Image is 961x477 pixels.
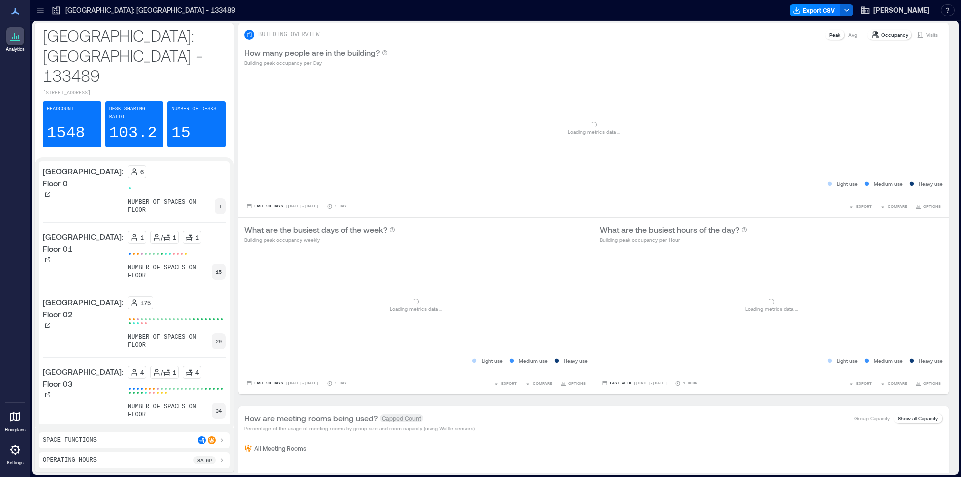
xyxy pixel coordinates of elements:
[568,128,620,136] p: Loading metrics data ...
[161,233,163,241] p: /
[43,436,97,444] p: Space Functions
[140,168,144,176] p: 6
[568,380,586,386] span: OPTIONS
[600,378,669,388] button: Last Week |[DATE]-[DATE]
[216,268,222,276] p: 15
[846,378,874,388] button: EXPORT
[6,46,25,52] p: Analytics
[919,180,943,188] p: Heavy use
[140,233,144,241] p: 1
[43,456,97,464] p: Operating Hours
[533,380,552,386] span: COMPARE
[837,357,858,365] p: Light use
[173,233,176,241] p: 1
[140,368,144,376] p: 4
[171,105,216,113] p: Number of Desks
[244,224,387,236] p: What are the busiest days of the week?
[3,24,28,55] a: Analytics
[43,25,226,85] p: [GEOGRAPHIC_DATA]: [GEOGRAPHIC_DATA] - 133489
[128,264,212,280] p: number of spaces on floor
[244,236,395,244] p: Building peak occupancy weekly
[43,366,124,390] p: [GEOGRAPHIC_DATA]: Floor 03
[919,357,943,365] p: Heavy use
[197,456,212,464] p: 8a - 6p
[258,31,319,39] p: BUILDING OVERVIEW
[523,378,554,388] button: COMPARE
[128,333,212,349] p: number of spaces on floor
[878,378,909,388] button: COMPARE
[109,105,160,121] p: Desk-sharing ratio
[43,165,124,189] p: [GEOGRAPHIC_DATA]: Floor 0
[140,299,151,307] p: 175
[926,31,938,39] p: Visits
[683,380,697,386] p: 1 Hour
[501,380,517,386] span: EXPORT
[790,4,841,16] button: Export CSV
[244,59,388,67] p: Building peak occupancy per Day
[846,201,874,211] button: EXPORT
[3,438,27,469] a: Settings
[7,460,24,466] p: Settings
[913,378,943,388] button: OPTIONS
[216,407,222,415] p: 34
[745,305,798,313] p: Loading metrics data ...
[600,224,739,236] p: What are the busiest hours of the day?
[335,203,347,209] p: 1 Day
[195,233,199,241] p: 1
[848,31,857,39] p: Avg
[219,202,222,210] p: 1
[195,368,199,376] p: 4
[854,414,890,422] p: Group Capacity
[216,337,222,345] p: 29
[109,123,157,143] p: 103.2
[43,231,124,255] p: [GEOGRAPHIC_DATA]: Floor 01
[2,405,29,436] a: Floorplans
[5,427,26,433] p: Floorplans
[874,357,903,365] p: Medium use
[837,180,858,188] p: Light use
[244,378,321,388] button: Last 90 Days |[DATE]-[DATE]
[244,424,475,432] p: Percentage of the usage of meeting rooms by group size and room capacity (using Waffle sensors)
[244,47,380,59] p: How many people are in the building?
[923,203,941,209] span: OPTIONS
[519,357,548,365] p: Medium use
[244,412,378,424] p: How are meeting rooms being used?
[856,203,872,209] span: EXPORT
[856,380,872,386] span: EXPORT
[913,201,943,211] button: OPTIONS
[161,368,163,376] p: /
[47,105,74,113] p: Headcount
[829,31,840,39] p: Peak
[482,357,503,365] p: Light use
[128,403,212,419] p: number of spaces on floor
[335,380,347,386] p: 1 Day
[43,89,226,97] p: [STREET_ADDRESS]
[43,296,124,320] p: [GEOGRAPHIC_DATA]: Floor 02
[171,123,190,143] p: 15
[380,414,423,422] span: Capped Count
[173,368,176,376] p: 1
[128,198,215,214] p: number of spaces on floor
[857,2,933,18] button: [PERSON_NAME]
[898,414,938,422] p: Show all Capacity
[390,305,442,313] p: Loading metrics data ...
[874,180,903,188] p: Medium use
[558,378,588,388] button: OPTIONS
[881,31,908,39] p: Occupancy
[600,236,747,244] p: Building peak occupancy per Hour
[254,444,306,452] p: All Meeting Rooms
[491,378,519,388] button: EXPORT
[878,201,909,211] button: COMPARE
[888,380,907,386] span: COMPARE
[244,201,321,211] button: Last 90 Days |[DATE]-[DATE]
[47,123,85,143] p: 1548
[888,203,907,209] span: COMPARE
[65,5,236,15] p: [GEOGRAPHIC_DATA]: [GEOGRAPHIC_DATA] - 133489
[564,357,588,365] p: Heavy use
[873,5,930,15] span: [PERSON_NAME]
[923,380,941,386] span: OPTIONS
